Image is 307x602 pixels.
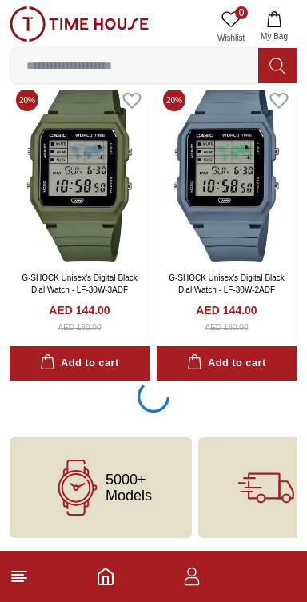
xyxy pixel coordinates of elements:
img: ... [10,6,149,42]
a: 0Wishlist [211,6,251,47]
button: My Bag [251,6,297,47]
img: G-SHOCK Unisex's Digital Black Dial Watch - LF-30W-2ADF [157,82,297,262]
span: 20 % [16,89,38,111]
div: Add to cart [40,354,118,373]
div: AED 180.00 [58,321,102,333]
h4: AED 144.00 [196,302,257,318]
img: G-SHOCK Unisex's Digital Black Dial Watch - LF-30W-3ADF [10,82,150,262]
a: Home [96,567,115,586]
div: AED 180.00 [205,321,249,333]
button: Add to cart [10,346,150,381]
button: Add to cart [157,346,297,381]
a: G-SHOCK Unisex's Digital Black Dial Watch - LF-30W-3ADF [22,273,138,294]
a: G-SHOCK Unisex's Digital Black Dial Watch - LF-30W-2ADF [169,273,285,294]
div: Add to cart [187,354,265,373]
span: My Bag [254,30,294,42]
span: 20 % [163,89,185,111]
span: Wishlist [211,32,251,44]
span: 5000+ Models [106,472,152,504]
span: 0 [235,6,248,19]
h4: AED 144.00 [49,302,110,318]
